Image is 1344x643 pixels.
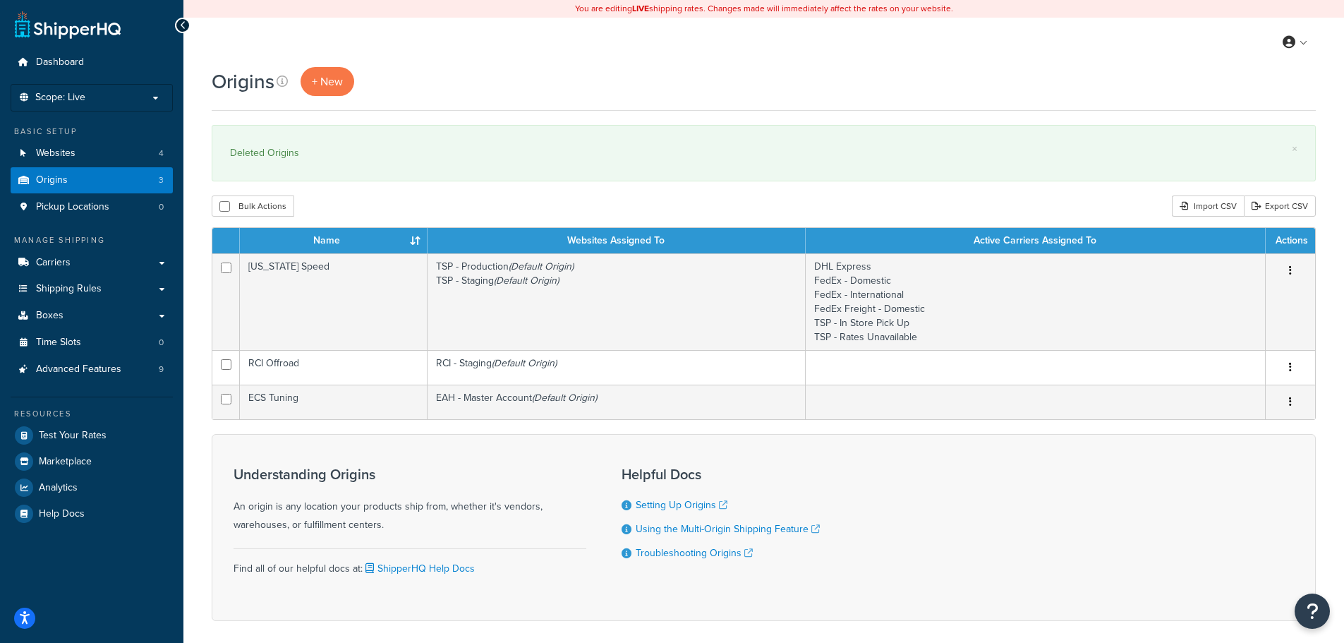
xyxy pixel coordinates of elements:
span: Analytics [39,482,78,494]
td: ECS Tuning [240,385,428,419]
a: Websites 4 [11,140,173,167]
th: Actions [1266,228,1315,253]
a: Analytics [11,475,173,500]
a: ShipperHQ Help Docs [363,561,475,576]
span: Dashboard [36,56,84,68]
th: Websites Assigned To [428,228,806,253]
span: Origins [36,174,68,186]
td: RCI Offroad [240,350,428,385]
td: TSP - Production TSP - Staging [428,253,806,350]
span: 4 [159,148,164,160]
a: + New [301,67,354,96]
a: × [1292,143,1297,155]
span: Pickup Locations [36,201,109,213]
span: Shipping Rules [36,283,102,295]
span: Carriers [36,257,71,269]
a: Carriers [11,250,173,276]
div: An origin is any location your products ship from, whether it's vendors, warehouses, or fulfillme... [234,467,586,534]
button: Bulk Actions [212,196,294,217]
a: Using the Multi-Origin Shipping Feature [636,522,820,536]
span: Boxes [36,310,63,322]
a: Dashboard [11,49,173,76]
span: Help Docs [39,508,85,520]
td: [US_STATE] Speed [240,253,428,350]
a: Shipping Rules [11,276,173,302]
span: 9 [159,363,164,375]
a: Advanced Features 9 [11,356,173,383]
div: Find all of our helpful docs at: [234,548,586,578]
span: Marketplace [39,456,92,468]
i: (Default Origin) [494,273,559,288]
a: Time Slots 0 [11,330,173,356]
span: Test Your Rates [39,430,107,442]
a: Pickup Locations 0 [11,194,173,220]
span: Websites [36,148,75,160]
span: 3 [159,174,164,186]
span: + New [312,73,343,90]
li: Websites [11,140,173,167]
div: Manage Shipping [11,234,173,246]
a: Troubleshooting Origins [636,546,753,560]
a: Origins 3 [11,167,173,193]
td: EAH - Master Account [428,385,806,419]
span: 0 [159,337,164,349]
li: Time Slots [11,330,173,356]
th: Active Carriers Assigned To [806,228,1266,253]
div: Import CSV [1172,196,1244,217]
a: Marketplace [11,449,173,474]
a: Help Docs [11,501,173,527]
a: Test Your Rates [11,423,173,448]
span: Time Slots [36,337,81,349]
h3: Helpful Docs [622,467,820,482]
li: Advanced Features [11,356,173,383]
li: Pickup Locations [11,194,173,220]
h1: Origins [212,68,274,95]
th: Name : activate to sort column ascending [240,228,428,253]
b: LIVE [632,2,649,15]
i: (Default Origin) [532,390,597,405]
td: DHL Express FedEx - Domestic FedEx - International FedEx Freight - Domestic TSP - In Store Pick U... [806,253,1266,350]
div: Deleted Origins [230,143,1297,163]
a: ShipperHQ Home [15,11,121,39]
li: Origins [11,167,173,193]
td: RCI - Staging [428,350,806,385]
a: Boxes [11,303,173,329]
span: Scope: Live [35,92,85,104]
div: Resources [11,408,173,420]
i: (Default Origin) [509,259,574,274]
h3: Understanding Origins [234,467,586,482]
span: Advanced Features [36,363,121,375]
i: (Default Origin) [492,356,557,371]
button: Open Resource Center [1295,594,1330,629]
span: 0 [159,201,164,213]
a: Setting Up Origins [636,498,727,512]
a: Export CSV [1244,196,1316,217]
div: Basic Setup [11,126,173,138]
